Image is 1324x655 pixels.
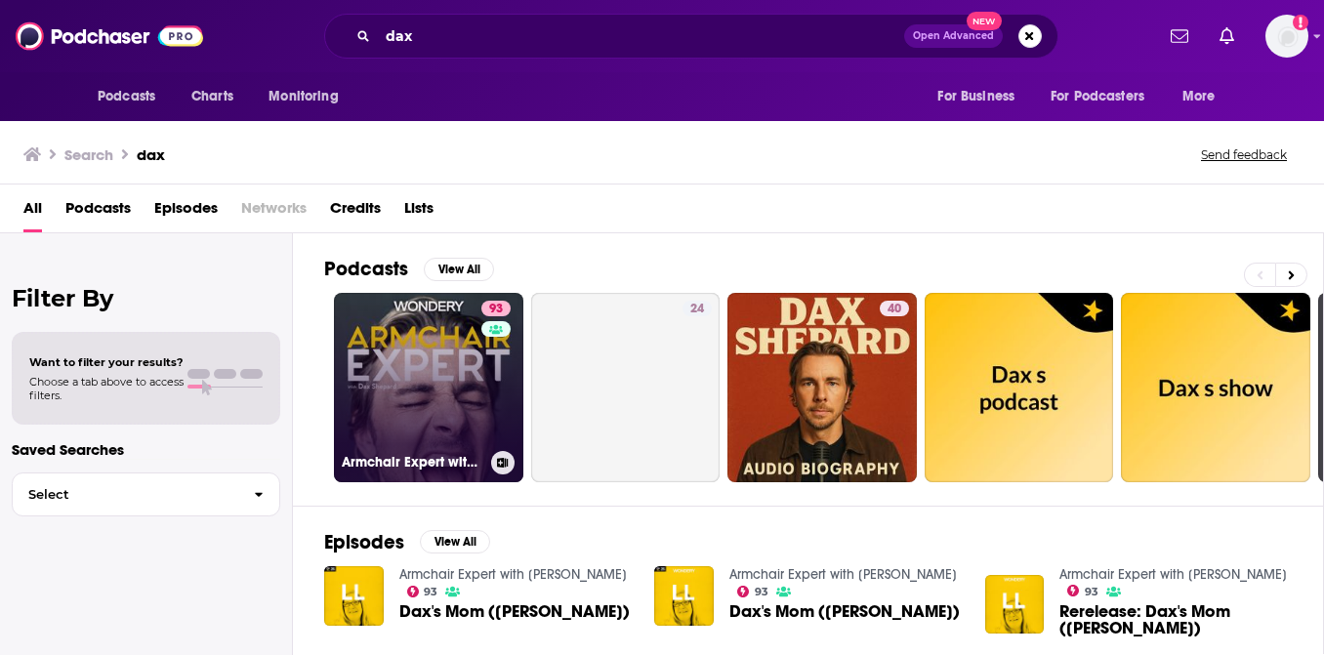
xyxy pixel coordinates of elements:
span: Dax's Mom ([PERSON_NAME]) [729,603,960,620]
span: Logged in as heidi.egloff [1265,15,1308,58]
button: open menu [255,78,363,115]
span: Podcasts [98,83,155,110]
a: 40 [727,293,917,482]
p: Saved Searches [12,440,280,459]
span: Select [13,488,238,501]
span: Open Advanced [913,31,994,41]
img: Dax's Mom (Laura Labo) [654,566,714,626]
span: Rerelease: Dax's Mom ([PERSON_NAME]) [1059,603,1292,636]
a: 93 [481,301,511,316]
a: 93 [407,586,438,597]
h2: Filter By [12,284,280,312]
a: All [23,192,42,232]
a: 24 [531,293,721,482]
a: 40 [880,301,909,316]
a: EpisodesView All [324,530,490,554]
span: 24 [690,300,704,319]
a: Armchair Expert with Dax Shepard [399,566,627,583]
a: 93Armchair Expert with [PERSON_NAME] [334,293,523,482]
a: Episodes [154,192,218,232]
span: For Podcasters [1051,83,1144,110]
span: New [967,12,1002,30]
a: PodcastsView All [324,257,494,281]
a: 93 [1067,585,1098,596]
span: 93 [755,588,768,596]
img: Podchaser - Follow, Share and Rate Podcasts [16,18,203,55]
button: open menu [1169,78,1240,115]
h3: Armchair Expert with [PERSON_NAME] [342,454,483,471]
a: 93 [737,586,768,597]
div: Search podcasts, credits, & more... [324,14,1058,59]
span: Monitoring [269,83,338,110]
span: Charts [191,83,233,110]
img: User Profile [1265,15,1308,58]
h3: dax [137,145,165,164]
span: Want to filter your results? [29,355,184,369]
button: View All [420,530,490,553]
a: Rerelease: Dax's Mom (Laura Labo) [1059,603,1292,636]
a: Credits [330,192,381,232]
span: Dax's Mom ([PERSON_NAME]) [399,603,630,620]
a: Dax's Mom (Laura Labo) [399,603,630,620]
input: Search podcasts, credits, & more... [378,20,904,52]
span: More [1182,83,1216,110]
span: 93 [424,588,437,596]
button: Send feedback [1195,146,1293,163]
a: Armchair Expert with Dax Shepard [729,566,957,583]
span: 93 [1085,588,1098,596]
a: Podcasts [65,192,131,232]
h3: Search [64,145,113,164]
a: Armchair Expert with Dax Shepard [1059,566,1287,583]
span: 40 [888,300,901,319]
svg: Add a profile image [1293,15,1308,30]
a: 24 [683,301,712,316]
a: Show notifications dropdown [1163,20,1196,53]
a: Charts [179,78,245,115]
span: For Business [937,83,1014,110]
span: Choose a tab above to access filters. [29,375,184,402]
span: Networks [241,192,307,232]
span: 93 [489,300,503,319]
button: Open AdvancedNew [904,24,1003,48]
button: View All [424,258,494,281]
a: Lists [404,192,434,232]
button: open menu [924,78,1039,115]
h2: Episodes [324,530,404,554]
button: open menu [1038,78,1173,115]
img: Dax's Mom (Laura Labo) [324,566,384,626]
button: Show profile menu [1265,15,1308,58]
a: Dax's Mom (Laura Labo) [729,603,960,620]
button: Select [12,472,280,516]
button: open menu [84,78,181,115]
a: Show notifications dropdown [1212,20,1242,53]
h2: Podcasts [324,257,408,281]
img: Rerelease: Dax's Mom (Laura Labo) [985,575,1045,635]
